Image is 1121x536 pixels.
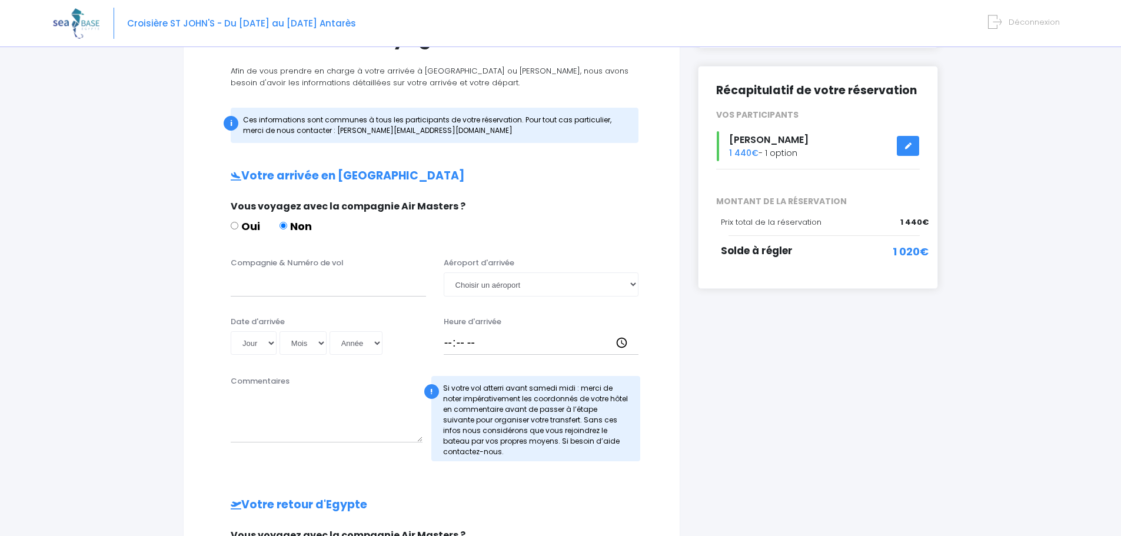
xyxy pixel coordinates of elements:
input: Oui [231,222,238,229]
label: Commentaires [231,375,290,387]
span: Déconnexion [1009,16,1060,28]
span: 1 440€ [900,217,929,228]
h2: Votre arrivée en [GEOGRAPHIC_DATA] [207,169,656,183]
span: MONTANT DE LA RÉSERVATION [707,195,929,208]
span: [PERSON_NAME] [729,133,809,147]
div: Si votre vol atterri avant samedi midi : merci de noter impérativement les coordonnés de votre hô... [431,376,641,461]
span: Solde à régler [721,244,793,258]
div: VOS PARTICIPANTS [707,109,929,121]
span: Prix total de la réservation [721,217,821,228]
p: Afin de vous prendre en charge à votre arrivée à [GEOGRAPHIC_DATA] ou [PERSON_NAME], nous avons b... [207,65,656,88]
span: 1 020€ [893,244,929,259]
div: - 1 option [707,131,929,161]
h2: Récapitulatif de votre réservation [716,84,920,98]
div: ! [424,384,439,399]
input: Non [280,222,287,229]
label: Oui [231,218,260,234]
label: Aéroport d'arrivée [444,257,514,269]
label: Date d'arrivée [231,316,285,328]
span: 1 440€ [729,147,759,159]
h2: Votre retour d'Egypte [207,498,656,512]
label: Non [280,218,312,234]
label: Heure d'arrivée [444,316,501,328]
label: Compagnie & Numéro de vol [231,257,344,269]
h1: Informations de voyage [207,26,656,49]
span: Vous voyagez avec la compagnie Air Masters ? [231,199,465,213]
div: i [224,116,238,131]
span: Croisière ST JOHN'S - Du [DATE] au [DATE] Antarès [127,17,356,29]
div: Ces informations sont communes à tous les participants de votre réservation. Pour tout cas partic... [231,108,638,143]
